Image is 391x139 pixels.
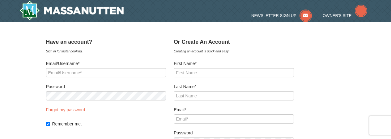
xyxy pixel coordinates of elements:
[46,39,166,45] h4: Have an account?
[46,68,166,77] input: Email/Username*
[52,121,166,127] label: Remember me.
[46,84,166,90] label: Password
[174,48,294,54] div: Creating an account is quick and easy!
[174,84,294,90] label: Last Name*
[174,130,294,136] label: Password
[251,13,312,18] a: Newsletter Sign Up
[46,60,166,67] label: Email/Username*
[46,48,166,54] div: Sign in for faster booking.
[174,114,294,124] input: Email*
[323,13,352,18] span: Owner's Site
[174,68,294,77] input: First Name
[174,39,294,45] h4: Or Create An Account
[174,107,294,113] label: Email*
[174,91,294,100] input: Last Name
[46,107,85,112] a: Forgot my password
[19,1,124,20] a: Massanutten Resort
[174,60,294,67] label: First Name*
[19,1,124,20] img: Massanutten Resort Logo
[251,13,296,18] span: Newsletter Sign Up
[323,13,367,18] a: Owner's Site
